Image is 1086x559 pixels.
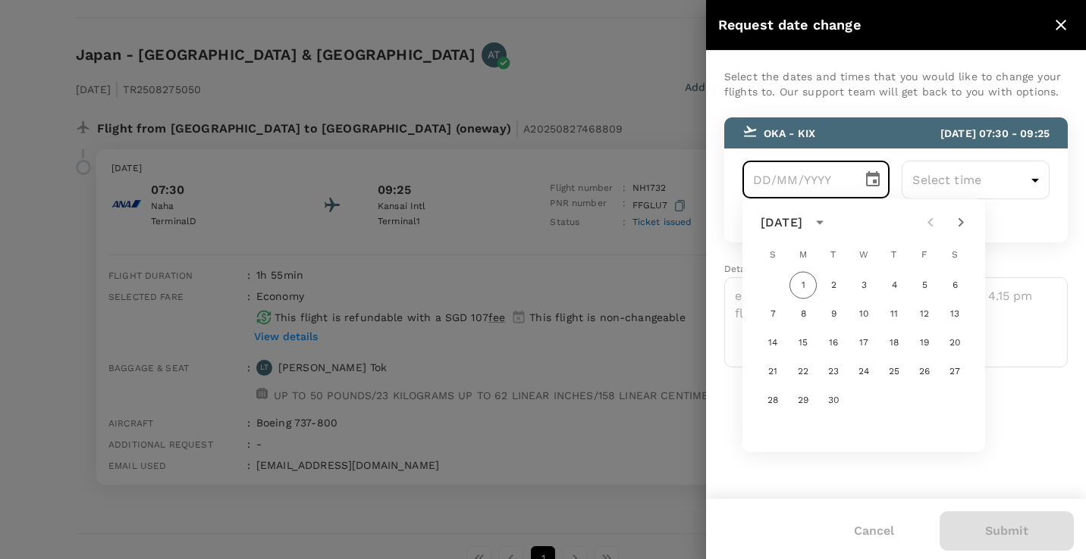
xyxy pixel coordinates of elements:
button: 26 [911,358,938,386]
button: 5 [911,272,938,299]
div: Select time [902,161,1050,199]
button: 19 [911,329,938,357]
button: Next month [946,208,976,238]
button: 4 [880,272,908,299]
input: DD/MM/YYYY [742,161,852,198]
button: 11 [880,301,908,328]
button: 21 [759,358,786,386]
button: 28 [759,387,786,414]
button: 18 [880,329,908,357]
button: calendar view is open, switch to year view [807,210,833,236]
span: Thursday [880,240,908,270]
span: Monday [789,240,817,270]
div: [DATE] [761,214,802,232]
button: 2 [820,272,847,299]
button: Cancel [833,512,915,550]
button: 15 [789,329,817,357]
button: 25 [880,358,908,386]
button: 13 [941,301,968,328]
button: 8 [789,301,817,328]
button: 27 [941,358,968,386]
span: Tuesday [820,240,847,270]
button: 23 [820,358,847,386]
span: OKA - KIX [764,127,815,139]
button: 12 [911,301,938,328]
div: Request date change [718,14,1048,36]
button: close [1048,12,1074,38]
span: Saturday [941,240,968,270]
button: 7 [759,301,786,328]
span: Friday [911,240,938,270]
button: 22 [789,358,817,386]
p: Select time [912,171,1025,189]
button: 9 [820,301,847,328]
button: 30 [820,387,847,414]
button: 17 [850,329,877,357]
button: 16 [820,329,847,357]
span: Wednesday [850,240,877,270]
span: Select the dates and times that you would like to change your flights to. Our support team will g... [724,70,1061,98]
button: 3 [850,272,877,299]
button: 10 [850,301,877,328]
button: 14 [759,329,786,357]
button: 29 [789,387,817,414]
button: 1 [789,272,817,299]
button: 20 [941,329,968,357]
span: Details (optional) [724,264,802,274]
button: 24 [850,358,877,386]
span: [DATE] 07:30 - 09:25 [940,127,1050,139]
button: 6 [941,272,968,299]
button: Choose date [858,164,888,195]
span: Sunday [759,240,786,270]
